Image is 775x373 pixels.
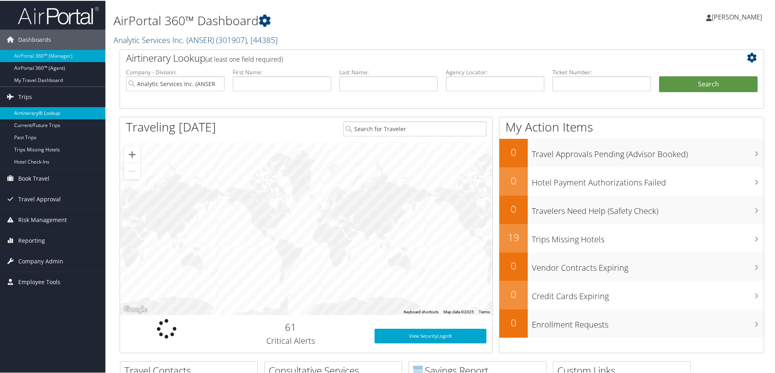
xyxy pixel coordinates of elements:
a: 0Travelers Need Help (Safety Check) [499,195,764,223]
h3: Travelers Need Help (Safety Check) [532,201,764,216]
h2: 0 [499,173,528,187]
label: Ticket Number: [552,67,651,75]
span: Company Admin [18,250,63,271]
button: Zoom out [124,162,140,179]
span: Employee Tools [18,271,60,291]
img: Google [122,304,149,314]
span: (at least one field required) [206,54,283,63]
label: First Name: [233,67,331,75]
span: Travel Approval [18,188,61,209]
a: 19Trips Missing Hotels [499,223,764,252]
h2: 19 [499,230,528,244]
span: Risk Management [18,209,67,229]
h3: Credit Cards Expiring [532,286,764,301]
a: Terms (opens in new tab) [479,309,490,313]
h2: 0 [499,201,528,215]
h2: 61 [219,319,362,333]
label: Last Name: [339,67,438,75]
span: Trips [18,86,32,106]
a: [PERSON_NAME] [706,4,770,28]
a: Open this area in Google Maps (opens a new window) [122,304,149,314]
a: 0Hotel Payment Authorizations Failed [499,166,764,195]
img: airportal-logo.png [18,5,99,24]
button: Zoom in [124,146,140,162]
a: 0Travel Approvals Pending (Advisor Booked) [499,138,764,166]
span: [PERSON_NAME] [712,12,762,21]
label: Company - Division: [126,67,225,75]
input: Search for Traveler [343,121,486,136]
button: Keyboard shortcuts [404,308,439,314]
h3: Travel Approvals Pending (Advisor Booked) [532,144,764,159]
h1: My Action Items [499,118,764,135]
h2: Airtinerary Lookup [126,50,704,64]
span: Reporting [18,230,45,250]
span: Map data ©2025 [443,309,474,313]
h3: Hotel Payment Authorizations Failed [532,172,764,188]
h2: 0 [499,258,528,272]
a: 0Enrollment Requests [499,308,764,337]
span: Book Travel [18,168,49,188]
a: Analytic Services Inc. (ANSER) [113,34,278,45]
h1: Traveling [DATE] [126,118,216,135]
h2: 0 [499,287,528,300]
h2: 0 [499,144,528,158]
h1: AirPortal 360™ Dashboard [113,11,551,28]
h2: 0 [499,315,528,329]
span: Dashboards [18,29,51,49]
button: Search [659,75,758,92]
span: ( 301907 ) [216,34,247,45]
h3: Trips Missing Hotels [532,229,764,244]
a: View SecurityLogic® [375,328,486,343]
label: Agency Locator: [446,67,544,75]
h3: Critical Alerts [219,334,362,346]
h3: Vendor Contracts Expiring [532,257,764,273]
h3: Enrollment Requests [532,314,764,330]
span: , [ 44385 ] [247,34,278,45]
a: 0Vendor Contracts Expiring [499,252,764,280]
a: 0Credit Cards Expiring [499,280,764,308]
